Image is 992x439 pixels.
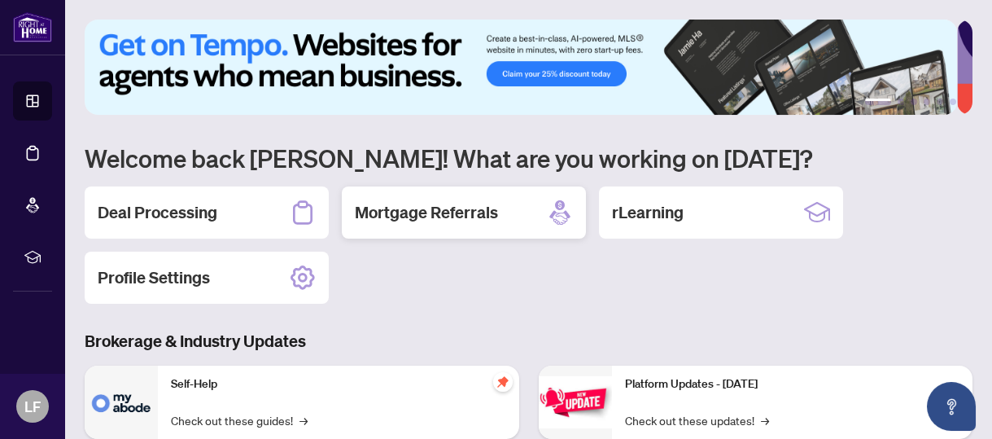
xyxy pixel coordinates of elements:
[937,99,943,105] button: 5
[85,330,972,353] h3: Brokerage & Industry Updates
[85,20,957,115] img: Slide 0
[24,395,41,418] span: LF
[13,12,52,42] img: logo
[171,411,308,429] a: Check out these guides!→
[911,99,917,105] button: 3
[924,99,930,105] button: 4
[539,376,612,428] img: Platform Updates - June 23, 2025
[98,266,210,289] h2: Profile Settings
[85,366,158,439] img: Self-Help
[98,201,217,224] h2: Deal Processing
[612,201,684,224] h2: rLearning
[950,99,956,105] button: 6
[493,372,513,392] span: pushpin
[171,375,506,393] p: Self-Help
[927,382,976,431] button: Open asap
[85,143,972,173] h1: Welcome back [PERSON_NAME]! What are you working on [DATE]?
[355,201,498,224] h2: Mortgage Referrals
[625,375,960,393] p: Platform Updates - [DATE]
[898,99,904,105] button: 2
[299,411,308,429] span: →
[865,99,891,105] button: 1
[625,411,769,429] a: Check out these updates!→
[761,411,769,429] span: →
